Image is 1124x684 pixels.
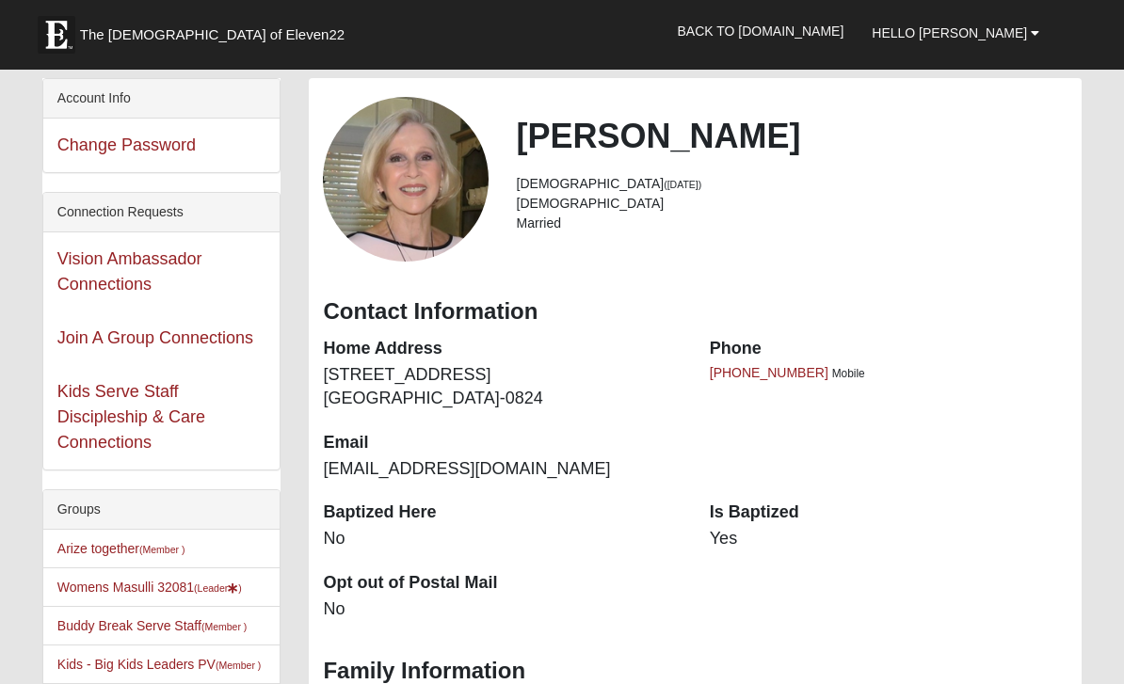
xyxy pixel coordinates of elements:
[710,337,1068,361] dt: Phone
[43,490,281,530] div: Groups
[517,214,1068,233] li: Married
[663,8,858,55] a: Back to [DOMAIN_NAME]
[858,9,1053,56] a: Hello [PERSON_NAME]
[194,582,242,594] small: (Leader )
[57,580,242,595] a: Womens Masulli 32081(Leader)
[323,501,681,525] dt: Baptized Here
[323,571,681,596] dt: Opt out of Postal Mail
[43,79,281,119] div: Account Info
[43,193,281,232] div: Connection Requests
[38,16,75,54] img: Eleven22 logo
[517,116,1068,156] h2: [PERSON_NAME]
[28,7,405,54] a: The [DEMOGRAPHIC_DATA] of Eleven22
[57,618,247,633] a: Buddy Break Serve Staff(Member )
[57,657,262,672] a: Kids - Big Kids Leaders PV(Member )
[323,527,681,551] dd: No
[57,249,202,294] a: Vision Ambassador Connections
[323,97,488,262] a: View Fullsize Photo
[80,25,345,44] span: The [DEMOGRAPHIC_DATA] of Eleven22
[323,298,1068,326] h3: Contact Information
[517,174,1068,194] li: [DEMOGRAPHIC_DATA]
[323,363,681,411] dd: [STREET_ADDRESS] [GEOGRAPHIC_DATA]-0824
[710,527,1068,551] dd: Yes
[323,431,681,455] dt: Email
[323,457,681,482] dd: [EMAIL_ADDRESS][DOMAIN_NAME]
[832,367,865,380] span: Mobile
[57,135,196,154] a: Change Password
[216,660,261,671] small: (Member )
[710,501,1068,525] dt: Is Baptized
[323,337,681,361] dt: Home Address
[139,544,185,555] small: (Member )
[201,621,247,632] small: (Member )
[57,382,205,452] a: Kids Serve Staff Discipleship & Care Connections
[517,194,1068,214] li: [DEMOGRAPHIC_DATA]
[323,597,681,622] dd: No
[57,541,185,556] a: Arize together(Member )
[872,25,1027,40] span: Hello [PERSON_NAME]
[710,365,828,380] a: [PHONE_NUMBER]
[57,328,253,347] a: Join A Group Connections
[664,179,701,190] small: ([DATE])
